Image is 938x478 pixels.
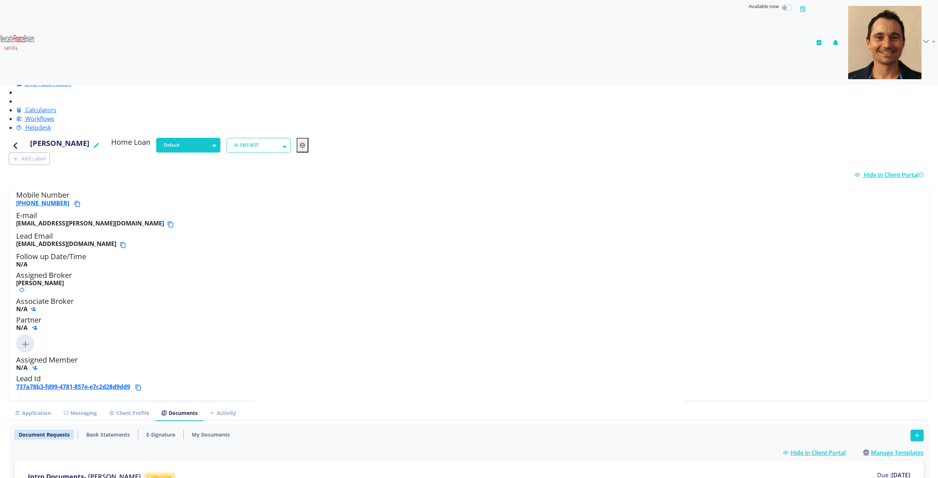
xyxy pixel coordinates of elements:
[16,124,51,132] a: Helpdesk
[848,6,921,79] img: d9df0ad3-c6af-46dd-a355-72ef7f6afda3-637400917012654623.png
[111,138,150,150] h5: Home Loan
[863,449,924,457] a: Manage Templates
[156,138,220,152] button: Default
[16,364,28,372] b: N/A
[142,430,180,440] a: E-Signature
[74,199,84,208] button: Copy phone
[82,430,134,440] a: Bank Statements
[16,251,86,261] span: Follow up Date/Time
[9,152,50,165] button: Add Label
[167,220,177,229] button: Copy email
[16,271,922,294] h5: Assigned Broker
[204,406,242,420] a: Activity
[16,115,54,123] a: Workflows
[749,3,779,10] span: Available now
[864,171,926,179] span: Hide in Client Portal
[16,356,922,371] h5: Assigned Member
[783,449,846,457] a: Hide in Client Portal
[103,406,155,420] a: Client Profile
[854,171,926,179] a: Hide in Client Portal
[187,430,234,440] a: My Documents
[16,279,64,287] b: [PERSON_NAME]
[30,138,89,152] h4: [PERSON_NAME]
[16,211,922,229] h5: E-mail
[16,383,130,391] a: 737a78b3-fd99-4781-857e-e7c2d28d9dd9
[9,406,57,420] a: Application
[16,260,28,268] b: N/A
[25,115,54,123] span: Workflows
[16,232,922,249] h5: Lead Email
[16,191,922,208] h5: Mobile Number
[227,138,291,152] button: AI SMS BOT
[25,124,51,132] span: Helpdesk
[16,240,116,249] b: [EMAIL_ADDRESS][DOMAIN_NAME]
[135,383,144,392] button: Copy lead id
[16,220,164,229] b: [EMAIL_ADDRESS][PERSON_NAME][DOMAIN_NAME]
[16,324,28,332] b: N/A
[16,80,72,88] a: SMS Automation
[14,430,74,440] a: Document Requests
[16,316,922,331] h5: Partner
[16,297,922,313] h5: Associate Broker
[16,306,28,313] b: N/A
[16,374,922,392] h5: Lead Id
[155,406,204,420] a: Documents
[57,406,103,420] a: Messaging
[16,334,34,353] img: Click to add new member
[16,106,56,114] a: Calculators
[25,106,56,114] span: Calculators
[119,240,129,249] button: Copy email
[16,199,69,207] a: [PHONE_NUMBER]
